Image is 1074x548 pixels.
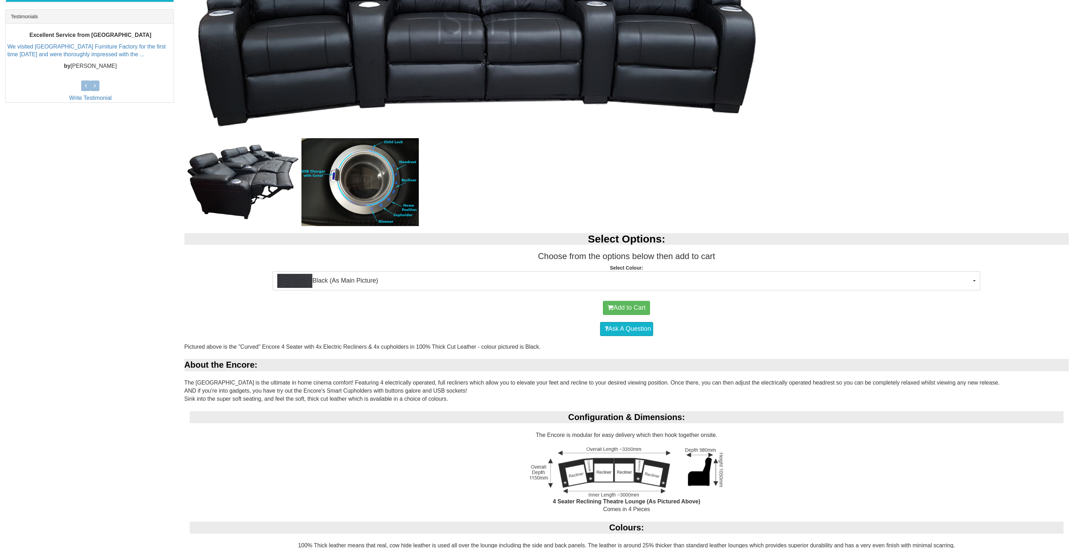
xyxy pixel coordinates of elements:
a: We visited [GEOGRAPHIC_DATA] Furniture Factory for the first time [DATE] and were thoroughly impr... [7,44,166,58]
a: Ask A Question [600,322,653,336]
div: The Encore is modular for easy delivery which then hook together onsite. Comes in 4 Pieces [184,411,1069,522]
div: About the Encore: [184,359,1069,371]
span: Black (As Main Picture) [277,274,971,288]
p: [PERSON_NAME] [7,63,174,71]
div: Configuration & Dimensions: [190,411,1064,423]
a: Write Testimonial [69,95,112,101]
div: Testimonials [6,9,174,24]
h3: Choose from the options below then add to cart [184,252,1069,261]
strong: Select Colour: [610,265,643,271]
b: by [64,63,71,69]
button: Black (As Main Picture)Black (As Main Picture) [273,271,980,290]
b: Select Options: [588,233,665,245]
b: Excellent Service from [GEOGRAPHIC_DATA] [30,32,151,38]
img: 4 Seater Theatre Lounge [530,447,723,498]
b: 4 Seater Reclining Theatre Lounge (As Pictured Above) [553,498,700,504]
div: Colours: [190,522,1064,534]
img: Black (As Main Picture) [277,274,312,288]
button: Add to Cart [603,301,650,315]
